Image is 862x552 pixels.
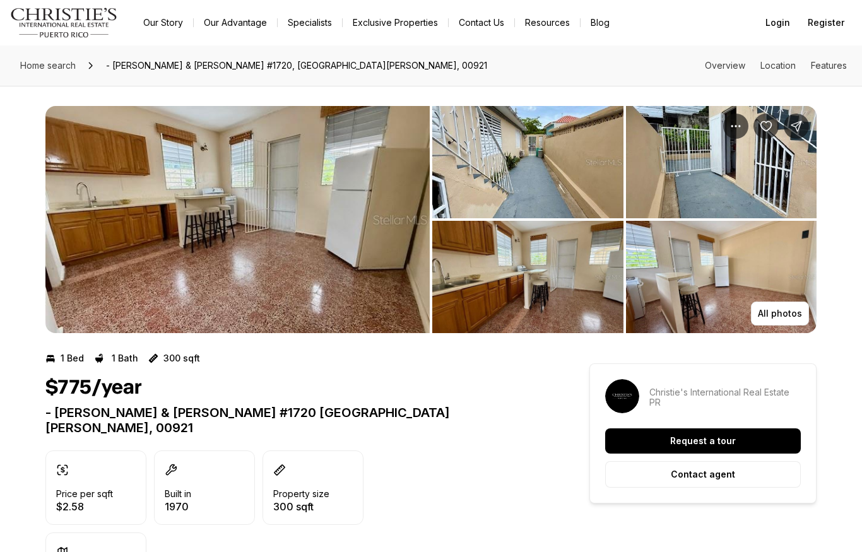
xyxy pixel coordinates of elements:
p: Christie's International Real Estate PR [649,387,801,408]
p: Contact agent [671,469,735,479]
a: Our Story [133,14,193,32]
a: Blog [581,14,620,32]
button: Request a tour [605,428,801,454]
p: Property size [273,489,329,499]
p: Request a tour [670,436,736,446]
button: View image gallery [626,221,817,333]
nav: Page section menu [705,61,847,71]
p: All photos [758,308,802,319]
span: - [PERSON_NAME] & [PERSON_NAME] #1720, [GEOGRAPHIC_DATA][PERSON_NAME], 00921 [101,56,492,76]
a: Resources [515,14,580,32]
button: Share Property: - JOSE FERRER & FERRER #1720 [784,114,809,139]
li: 1 of 4 [45,106,430,333]
p: 300 sqft [163,353,200,363]
a: Our Advantage [194,14,277,32]
p: Price per sqft [56,489,113,499]
a: Skip to: Features [811,60,847,71]
a: Specialists [278,14,342,32]
p: Built in [165,489,191,499]
button: Property options [723,114,748,139]
p: - [PERSON_NAME] & [PERSON_NAME] #1720 [GEOGRAPHIC_DATA][PERSON_NAME], 00921 [45,405,544,435]
a: Skip to: Overview [705,60,745,71]
button: View image gallery [45,106,430,333]
div: Listing Photos [45,106,817,333]
a: Exclusive Properties [343,14,448,32]
li: 2 of 4 [432,106,817,333]
h1: $775/year [45,376,142,400]
a: Home search [15,56,81,76]
button: View image gallery [432,221,623,333]
button: Save Property: - JOSE FERRER & FERRER #1720 [753,114,779,139]
span: Login [765,18,790,28]
p: 1 Bath [112,353,138,363]
button: All photos [751,302,809,326]
p: $2.58 [56,502,113,512]
span: Register [808,18,844,28]
button: Contact Us [449,14,514,32]
p: 300 sqft [273,502,329,512]
a: Skip to: Location [760,60,796,71]
button: View image gallery [432,106,623,218]
p: 1 Bed [61,353,84,363]
button: Register [800,10,852,35]
button: Contact agent [605,461,801,488]
button: View image gallery [626,106,817,218]
button: Login [758,10,798,35]
img: logo [10,8,118,38]
span: Home search [20,60,76,71]
p: 1970 [165,502,191,512]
